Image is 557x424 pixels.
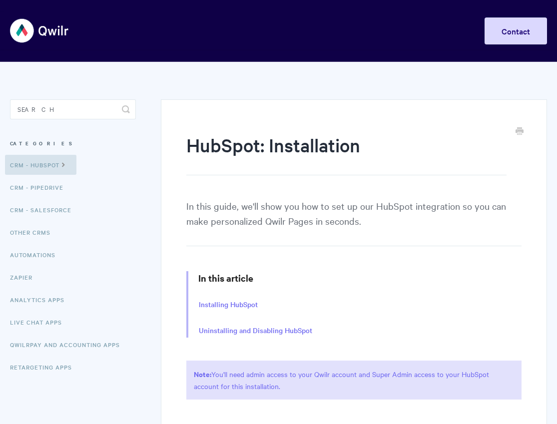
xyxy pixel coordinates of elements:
[10,222,58,242] a: Other CRMs
[10,12,69,49] img: Qwilr Help Center
[10,357,79,377] a: Retargeting Apps
[5,155,76,175] a: CRM - HubSpot
[186,361,522,400] p: You'll need admin access to your Qwilr account and Super Admin access to your HubSpot account for...
[10,335,127,355] a: QwilrPay and Accounting Apps
[485,17,547,44] a: Contact
[10,200,79,220] a: CRM - Salesforce
[10,177,71,197] a: CRM - Pipedrive
[194,369,211,379] strong: Note:
[10,134,136,152] h3: Categories
[186,198,522,246] p: In this guide, we'll show you how to set up our HubSpot integration so you can make personalized ...
[199,325,312,336] a: Uninstalling and Disabling HubSpot
[186,132,507,175] h1: HubSpot: Installation
[10,290,72,310] a: Analytics Apps
[10,99,136,119] input: Search
[516,126,524,137] a: Print this Article
[10,312,69,332] a: Live Chat Apps
[10,245,63,265] a: Automations
[10,267,40,287] a: Zapier
[198,271,522,285] h3: In this article
[199,299,258,310] a: Installing HubSpot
